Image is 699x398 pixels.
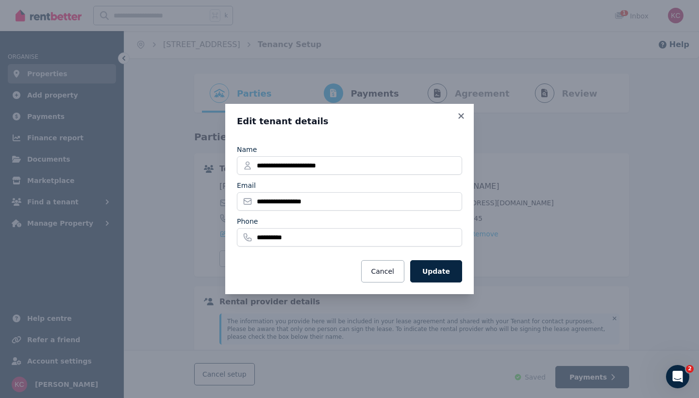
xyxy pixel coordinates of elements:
button: Update [410,260,462,282]
label: Name [237,145,257,154]
label: Email [237,181,256,190]
span: 2 [686,365,694,373]
button: Cancel [361,260,404,282]
iframe: Intercom live chat [666,365,689,388]
h3: Edit tenant details [237,116,462,127]
label: Phone [237,216,258,226]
